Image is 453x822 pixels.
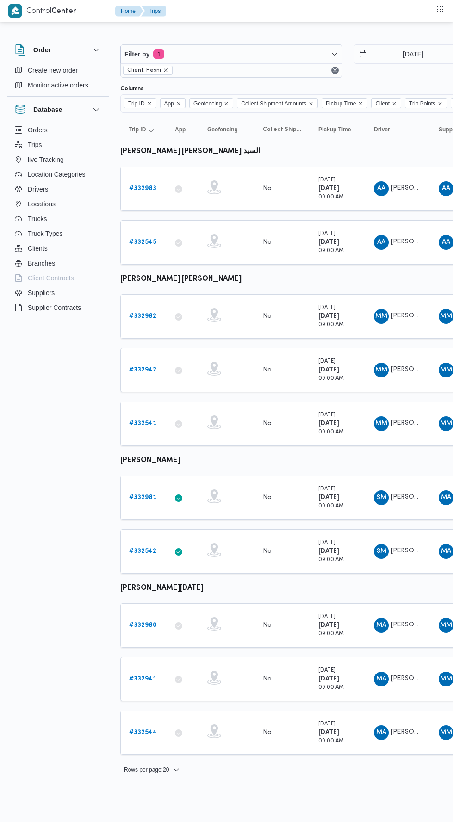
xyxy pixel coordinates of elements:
a: #332941 [129,674,156,685]
span: Driver [374,126,390,133]
a: #332982 [129,311,156,322]
b: # 332983 [129,185,156,192]
small: 09:00 AM [318,322,344,328]
small: 09:00 AM [318,376,344,381]
span: Pickup Time [318,126,351,133]
span: MA [441,490,451,505]
span: Pickup Time [322,98,367,108]
button: remove selected entity [163,68,168,73]
button: Locations [11,197,105,211]
span: MM [440,309,452,324]
span: Suppliers [28,287,55,298]
span: MM [440,416,452,431]
b: [DATE] [318,185,339,192]
button: Filter by1 active filters [121,45,342,63]
span: AA [442,235,450,250]
b: [DATE] [318,367,339,373]
button: Monitor active orders [11,78,105,93]
span: Geofencing [193,99,222,109]
div: Abad Alihafz Alsaid Abadalihafz Alsaid [374,181,389,196]
button: Supplier Contracts [11,300,105,315]
span: Rows per page : 20 [124,764,169,775]
button: App [171,122,194,137]
button: Location Categories [11,167,105,182]
button: Orders [11,123,105,137]
b: [DATE] [318,420,339,426]
div: Muhammad Ammad Rmdhan Alsaid Muhammad [374,725,389,740]
div: Salam Muhammad Abadalltaif Salam [374,490,389,505]
b: [PERSON_NAME] [PERSON_NAME] [120,276,242,283]
div: Muhammad Manib Muhammad Abadalamuqusod [374,416,389,431]
button: Home [115,6,143,17]
button: Trips [11,137,105,152]
a: #332544 [129,727,157,738]
span: App [164,99,174,109]
a: #332981 [129,492,156,503]
span: Trip Points [405,98,447,108]
span: MM [440,363,452,377]
button: Remove Collect Shipment Amounts from selection in this group [308,101,314,106]
div: No [263,729,272,737]
div: Muhammad Manib Muhammad Abadalamuqusod [374,309,389,324]
button: Remove Geofencing from selection in this group [223,101,229,106]
span: Trip Points [409,99,435,109]
span: Trucks [28,213,47,224]
small: 09:00 AM [318,685,344,690]
small: 09:00 AM [318,557,344,562]
span: [PERSON_NAME] [391,494,444,500]
b: # 332942 [129,367,156,373]
span: [PERSON_NAME] [391,548,444,554]
span: Collect Shipment Amounts [263,126,302,133]
span: Geofencing [189,98,233,108]
div: No [263,366,272,374]
button: Remove App from selection in this group [176,101,181,106]
small: 09:00 AM [318,631,344,637]
span: Geofencing [207,126,238,133]
a: #332980 [129,620,157,631]
span: MM [440,672,452,686]
span: MM [375,416,387,431]
button: Remove Pickup Time from selection in this group [358,101,363,106]
div: No [263,621,272,630]
div: No [263,312,272,321]
button: Remove Client from selection in this group [391,101,397,106]
div: No [263,675,272,683]
small: [DATE] [318,231,335,236]
button: Driver [370,122,426,137]
span: Truck Types [28,228,62,239]
span: Branches [28,258,55,269]
div: No [263,547,272,556]
button: Pickup Time [315,122,361,137]
span: Filter by [124,49,149,60]
small: [DATE] [318,722,335,727]
small: [DATE] [318,305,335,310]
b: [DATE] [318,494,339,501]
div: Muhammad Ammad Rmdhan Alsaid Muhammad [374,618,389,633]
div: Muhammad Ammad Rmdhan Alsaid Muhammad [374,672,389,686]
span: Client: Hesni [123,66,173,75]
span: MM [440,725,452,740]
b: Center [51,8,76,15]
small: 09:00 AM [318,504,344,509]
small: 09:00 AM [318,430,344,435]
button: Remove Trip ID from selection in this group [147,101,152,106]
span: Client [375,99,390,109]
button: Order [15,44,102,56]
button: Drivers [11,182,105,197]
span: Monitor active orders [28,80,88,91]
b: # 332941 [129,676,156,682]
small: [DATE] [318,668,335,673]
span: SM [377,544,386,559]
span: App [175,126,186,133]
span: Orders [28,124,48,136]
small: 09:00 AM [318,739,344,744]
span: MM [440,618,452,633]
span: Trip ID [124,98,156,108]
button: Client Contracts [11,271,105,285]
div: Order [7,63,109,96]
span: MM [375,363,387,377]
button: Create new order [11,63,105,78]
button: Rows per page:20 [120,764,184,775]
button: Trucks [11,211,105,226]
span: live Tracking [28,154,64,165]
